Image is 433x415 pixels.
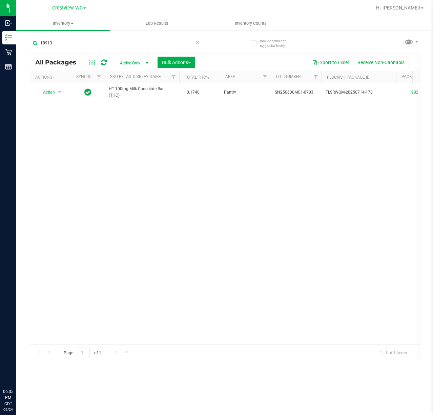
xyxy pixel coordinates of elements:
[16,16,110,31] a: Inventory
[204,16,298,31] a: Inventory Counts
[56,87,64,97] span: select
[16,20,110,26] span: Inventory
[260,38,294,48] span: Include items not tagged for facility
[137,20,178,26] span: Lab Results
[327,75,370,80] a: Flourish Package ID
[185,75,209,80] a: Total THC%
[308,57,353,68] button: Export to Excel
[35,75,68,80] div: Actions
[310,71,322,83] a: Filter
[226,20,276,26] span: Inventory Counts
[7,361,27,381] iframe: Resource center
[158,57,195,68] button: Bulk Actions
[84,87,91,97] span: In Sync
[94,71,105,83] a: Filter
[224,89,267,96] span: Pantry
[76,74,102,79] a: Sync Status
[5,34,12,41] inline-svg: Inventory
[275,89,317,96] span: SN250630MC1-0703
[276,74,301,79] a: Lot Number
[110,74,161,79] a: SKU Retail Display Name
[58,348,107,358] span: Page of 1
[109,86,175,99] span: HT 100mg Milk Chocolate Bar (THC)
[37,87,55,97] span: Action
[195,38,200,47] span: Clear
[35,59,83,66] span: All Packages
[162,60,191,65] span: Bulk Actions
[353,57,409,68] button: Receive Non-Cannabis
[260,71,271,83] a: Filter
[78,348,90,358] input: 1
[401,74,425,79] a: Package ID
[30,38,203,48] input: Search Package ID, Item Name, SKU, Lot or Part Number...
[3,389,13,407] p: 06:35 PM CDT
[5,49,12,56] inline-svg: Retail
[5,63,12,70] inline-svg: Reports
[376,5,420,11] span: Hi, [PERSON_NAME]!
[225,74,235,79] a: Area
[3,407,13,412] p: 09/24
[374,348,412,358] span: 1 - 1 of 1 items
[5,20,12,26] inline-svg: Inbound
[110,16,204,31] a: Lab Results
[168,71,179,83] a: Filter
[52,5,83,11] span: Crestview WC
[183,87,203,97] span: 0.1740
[326,89,392,96] span: FLSRWGM-20250714-178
